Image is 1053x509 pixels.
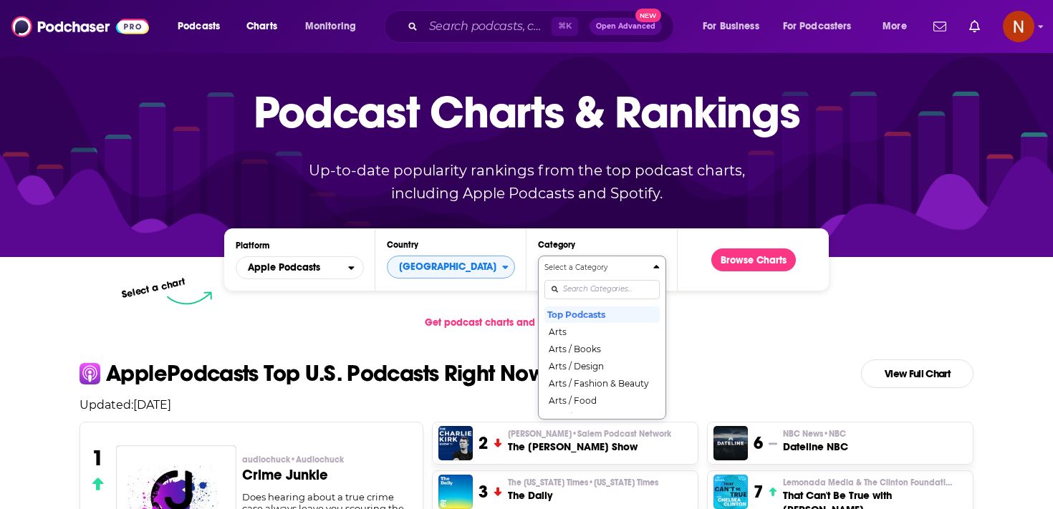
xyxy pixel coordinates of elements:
h3: The [PERSON_NAME] Show [508,440,671,454]
h3: The Daily [508,488,658,503]
p: Podcast Charts & Rankings [254,65,800,158]
button: Arts / Performing Arts [544,409,660,426]
button: open menu [295,15,375,38]
h3: Dateline NBC [783,440,848,454]
span: Open Advanced [596,23,655,30]
button: Categories [538,256,666,420]
a: NBC News•NBCDateline NBC [783,428,848,454]
p: audiochuck • Audiochuck [242,454,412,465]
button: Arts / Food [544,392,660,409]
span: Podcasts [178,16,220,37]
img: apple Icon [80,363,100,384]
span: More [883,16,907,37]
h3: 3 [479,481,488,503]
span: Lemonada Media & The Clinton Foundation [783,477,955,488]
span: For Business [703,16,759,37]
span: Logged in as AdelNBM [1003,11,1034,42]
a: The [US_STATE] Times•[US_STATE] TimesThe Daily [508,477,658,503]
h3: 7 [754,481,763,503]
button: Browse Charts [711,248,796,271]
span: The [US_STATE] Times [508,477,658,488]
p: Select a chart [120,276,186,301]
a: Show notifications dropdown [963,14,986,39]
button: open menu [774,15,872,38]
img: That Can't Be True with Chelsea Clinton [713,475,748,509]
div: Search podcasts, credits, & more... [398,10,688,43]
h2: Platforms [236,256,364,279]
button: Countries [387,256,515,278]
span: • [US_STATE] Times [588,478,658,488]
span: [PERSON_NAME] [508,428,671,440]
span: For Podcasters [783,16,852,37]
span: Apple Podcasts [248,263,320,273]
a: audiochuck•AudiochuckCrime Junkie [242,454,412,491]
a: [PERSON_NAME]•Salem Podcast NetworkThe [PERSON_NAME] Show [508,428,671,454]
p: Lemonada Media & The Clinton Foundation • Lemonada Media [783,477,967,488]
span: New [635,9,661,22]
button: Arts / Books [544,340,660,357]
h4: Select a Category [544,264,648,271]
span: • Salem Podcast Network [572,429,671,439]
input: Search Categories... [544,280,660,299]
img: The Daily [438,475,473,509]
a: View Full Chart [861,359,973,388]
img: The Charlie Kirk Show [438,426,473,460]
span: [GEOGRAPHIC_DATA] [388,255,502,279]
img: Dateline NBC [713,426,748,460]
span: • NBC [823,429,846,439]
img: Podchaser - Follow, Share and Rate Podcasts [11,13,149,40]
button: Open AdvancedNew [590,18,662,35]
img: select arrow [167,291,212,305]
button: open menu [236,256,364,279]
span: Monitoring [305,16,356,37]
p: Updated: [DATE] [68,398,985,412]
span: ⌘ K [552,17,578,36]
h3: 6 [754,432,763,454]
button: Top Podcasts [544,306,660,323]
button: Arts [544,323,660,340]
h3: Crime Junkie [242,468,412,483]
span: audiochuck [242,454,344,465]
a: Show notifications dropdown [928,14,952,39]
p: The New York Times • New York Times [508,477,658,488]
p: Apple Podcasts Top U.S. Podcasts Right Now [106,362,545,385]
button: open menu [693,15,777,38]
span: Charts [246,16,277,37]
p: Up-to-date popularity rankings from the top podcast charts, including Apple Podcasts and Spotify. [280,159,773,205]
button: Arts / Fashion & Beauty [544,374,660,392]
span: NBC News [783,428,846,440]
a: Charts [237,15,286,38]
input: Search podcasts, credits, & more... [423,15,552,38]
button: Show profile menu [1003,11,1034,42]
a: Get podcast charts and rankings via API [413,305,639,340]
h3: 2 [479,432,488,454]
button: open menu [168,15,239,38]
button: open menu [872,15,925,38]
p: Charlie Kirk • Salem Podcast Network [508,428,671,440]
img: User Profile [1003,11,1034,42]
button: Arts / Design [544,357,660,374]
span: Get podcast charts and rankings via API [425,316,613,329]
h3: 1 [92,445,104,471]
p: NBC News • NBC [783,428,848,440]
span: • Audiochuck [290,455,344,465]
